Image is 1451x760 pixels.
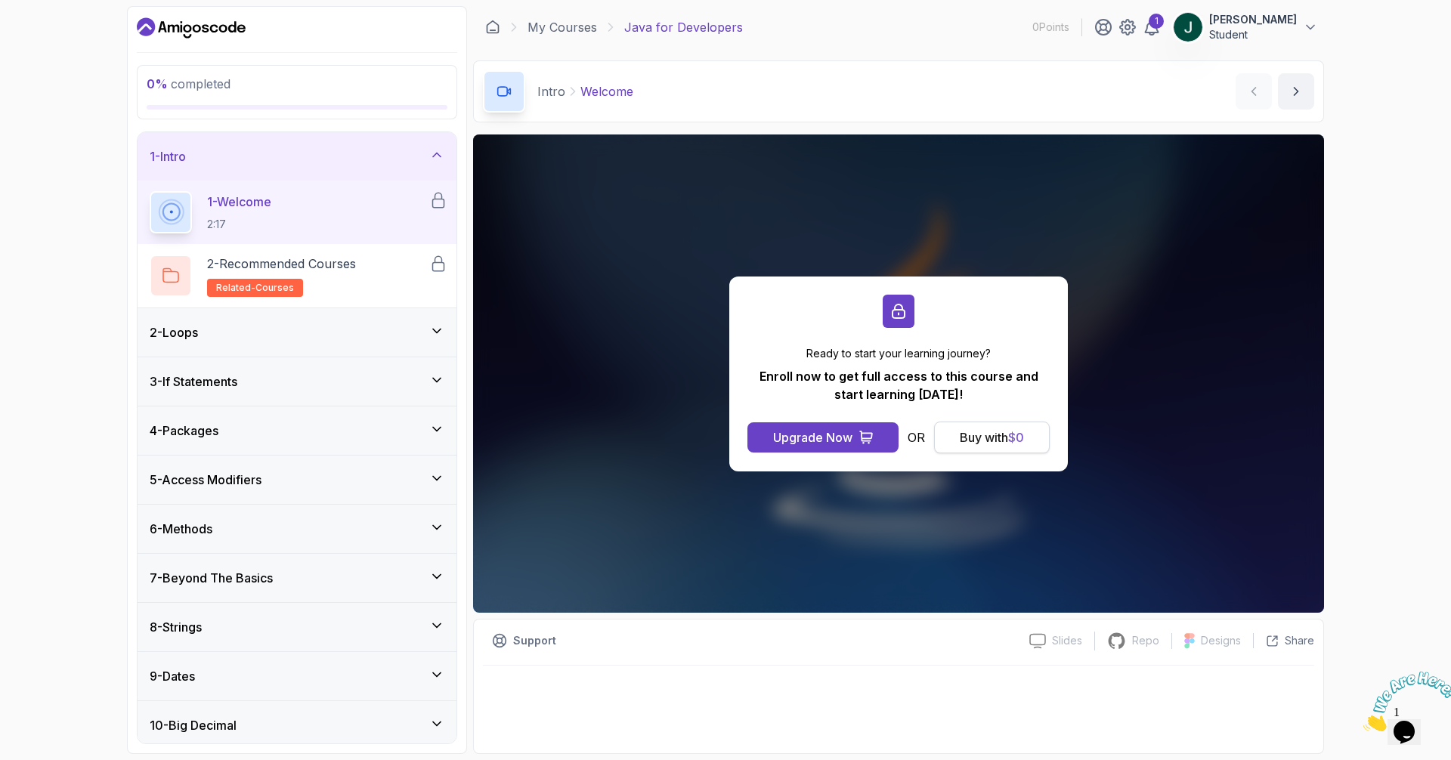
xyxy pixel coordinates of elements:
p: Welcome [580,82,633,100]
img: user profile image [1174,13,1202,42]
h3: 5 - Access Modifiers [150,471,261,489]
a: 1 [1143,18,1161,36]
p: Support [513,633,556,648]
button: 6-Methods [138,505,456,553]
p: OR [908,428,925,446]
h3: 3 - If Statements [150,372,237,391]
h3: 9 - Dates [150,667,195,685]
span: related-courses [216,282,294,294]
h3: 7 - Beyond The Basics [150,569,273,587]
button: user profile image[PERSON_NAME]Student [1173,12,1318,42]
p: [PERSON_NAME] [1209,12,1297,27]
button: Buy with$0 [934,422,1050,453]
p: 2 - Recommended Courses [207,255,356,273]
button: 7-Beyond The Basics [138,554,456,602]
h3: 8 - Strings [150,618,202,636]
h3: 2 - Loops [150,323,198,341]
button: 8-Strings [138,603,456,651]
button: 5-Access Modifiers [138,456,456,504]
h3: 4 - Packages [150,422,218,440]
button: Support button [483,629,565,653]
span: $ 0 [1008,430,1024,445]
button: 2-Loops [138,308,456,357]
div: Buy with [960,428,1024,446]
a: Dashboard [485,20,500,35]
button: Upgrade Now [747,422,899,453]
p: Slides [1052,633,1082,648]
h3: 10 - Big Decimal [150,716,237,734]
p: Ready to start your learning journey? [747,346,1050,361]
img: Chat attention grabber [6,6,100,66]
div: Upgrade Now [773,428,852,446]
div: 1 [1149,14,1164,29]
p: 1 - Welcome [207,193,271,211]
p: Intro [537,82,565,100]
button: 10-Big Decimal [138,701,456,749]
iframe: chat widget [1357,666,1451,737]
span: 1 [6,6,12,19]
p: Designs [1201,633,1241,648]
p: 2:17 [207,217,271,232]
button: 1-Intro [138,132,456,181]
a: My Courses [527,18,597,36]
p: Repo [1132,633,1159,648]
a: Dashboard [137,16,246,40]
button: next content [1278,73,1314,110]
button: 3-If Statements [138,357,456,406]
p: 0 Points [1032,20,1069,35]
h3: 1 - Intro [150,147,186,165]
h3: 6 - Methods [150,520,212,538]
button: 9-Dates [138,652,456,700]
span: completed [147,76,230,91]
p: Share [1285,633,1314,648]
p: Java for Developers [624,18,743,36]
button: 4-Packages [138,406,456,455]
button: previous content [1236,73,1272,110]
button: Share [1253,633,1314,648]
span: 0 % [147,76,168,91]
p: Student [1209,27,1297,42]
button: 2-Recommended Coursesrelated-courses [150,255,444,297]
p: Enroll now to get full access to this course and start learning [DATE]! [747,367,1050,403]
button: 1-Welcome2:17 [150,191,444,233]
